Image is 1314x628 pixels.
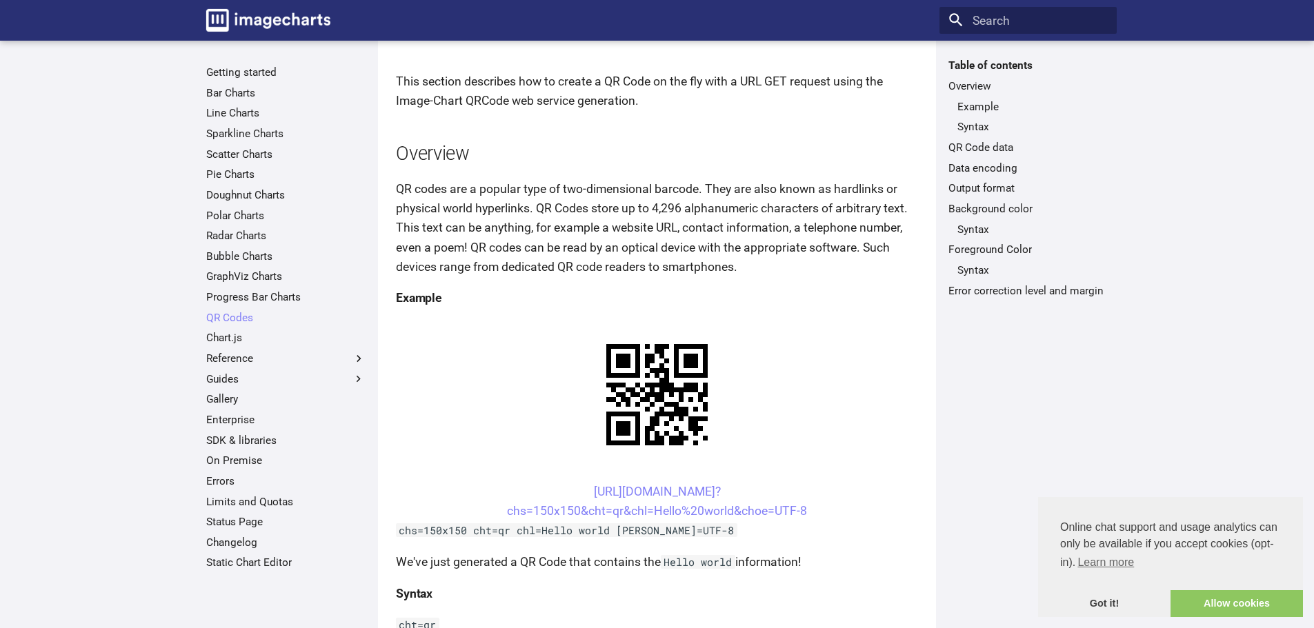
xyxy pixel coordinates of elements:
a: Chart.js [206,331,366,345]
a: Bubble Charts [206,250,366,263]
a: SDK & libraries [206,434,366,447]
nav: Table of contents [939,59,1117,297]
a: Background color [948,202,1108,216]
a: Status Page [206,515,366,529]
a: Errors [206,474,366,488]
p: We've just generated a QR Code that contains the information! [396,552,918,571]
a: Changelog [206,536,366,549]
a: Foreground Color [948,243,1108,256]
a: GraphViz Charts [206,270,366,283]
a: Pie Charts [206,168,366,181]
a: Example [957,100,1108,114]
a: Gallery [206,392,366,406]
nav: Foreground Color [948,263,1108,277]
a: Image-Charts documentation [200,3,337,37]
a: Scatter Charts [206,148,366,161]
a: Doughnut Charts [206,188,366,202]
img: chart [582,320,732,469]
a: Enterprise [206,413,366,427]
a: Polar Charts [206,209,366,223]
code: Hello world [661,555,735,569]
a: Syntax [957,263,1108,277]
nav: Background color [948,223,1108,236]
a: Syntax [957,120,1108,134]
a: Overview [948,79,1108,93]
div: cookieconsent [1038,497,1303,617]
h4: Example [396,288,918,307]
a: allow cookies [1171,590,1303,618]
a: Bar Charts [206,86,366,100]
a: dismiss cookie message [1038,590,1171,618]
a: [URL][DOMAIN_NAME]?chs=150x150&cht=qr&chl=Hello%20world&choe=UTF-8 [507,485,807,518]
a: Output format [948,181,1108,195]
input: Search [939,7,1117,34]
a: Data encoding [948,161,1108,175]
a: QR Code data [948,141,1108,154]
label: Reference [206,352,366,365]
p: QR codes are a popular type of two-dimensional barcode. They are also known as hardlinks or physi... [396,179,918,276]
a: Sparkline Charts [206,127,366,141]
a: Radar Charts [206,229,366,243]
img: logo [206,9,330,32]
a: On Premise [206,454,366,467]
a: Progress Bar Charts [206,290,366,304]
h4: Syntax [396,584,918,603]
h2: Overview [396,141,918,168]
a: Getting started [206,65,366,79]
p: This section describes how to create a QR Code on the fly with a URL GET request using the Image-... [396,72,918,110]
a: learn more about cookies [1075,552,1136,573]
code: chs=150x150 cht=qr chl=Hello world [PERSON_NAME]=UTF-8 [396,523,737,537]
span: Online chat support and usage analytics can only be available if you accept cookies (opt-in). [1060,519,1281,573]
a: Syntax [957,223,1108,236]
a: Limits and Quotas [206,495,366,509]
a: Error correction level and margin [948,284,1108,298]
label: Table of contents [939,59,1117,72]
a: QR Codes [206,311,366,325]
label: Guides [206,372,366,386]
a: Line Charts [206,106,366,120]
nav: Overview [948,100,1108,134]
a: Static Chart Editor [206,556,366,569]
